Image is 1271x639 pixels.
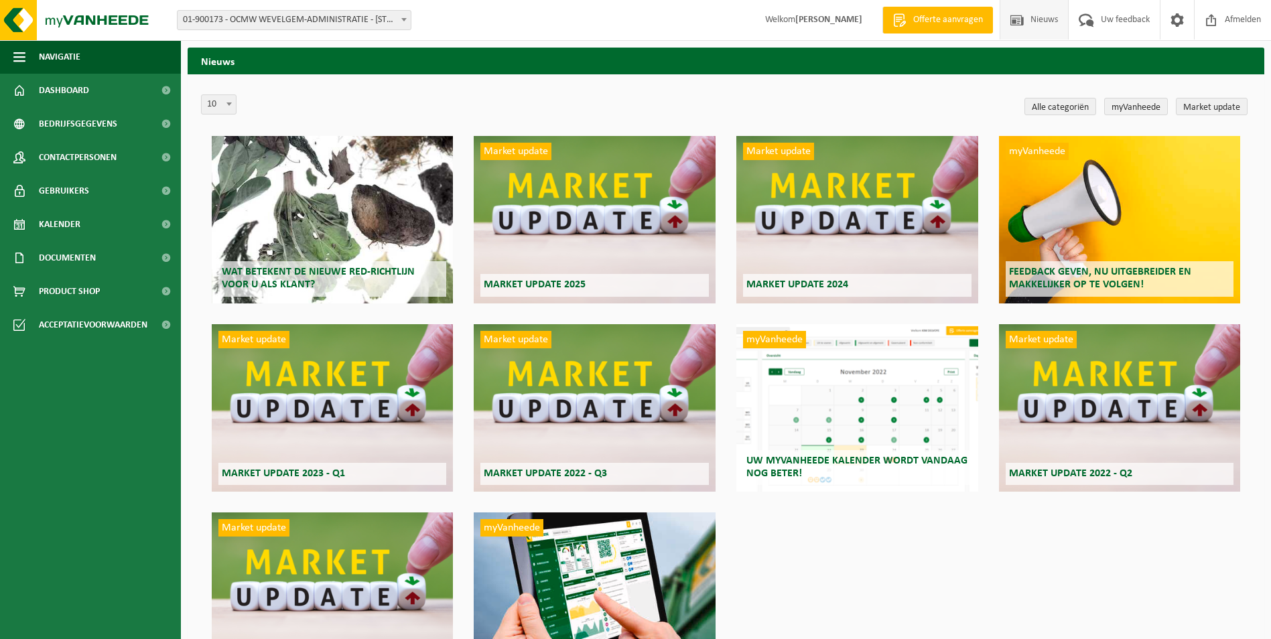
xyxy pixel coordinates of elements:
span: Contactpersonen [39,141,117,174]
span: Market update 2022 - Q2 [1009,468,1132,479]
span: Kalender [39,208,80,241]
span: Market update [480,331,551,348]
span: Dashboard [39,74,89,107]
span: Market update [480,143,551,160]
span: Bedrijfsgegevens [39,107,117,141]
span: Market update 2025 [484,279,586,290]
a: Market update Market update 2023 - Q1 [212,324,453,492]
a: Market update Market update 2025 [474,136,715,303]
span: 01-900173 - OCMW WEVELGEM-ADMINISTRATIE - 8560 WEVELGEM, DEKEN JONCKHEERESTRAAT 9 [177,10,411,30]
a: Market update Market update 2022 - Q3 [474,324,715,492]
span: Feedback geven, nu uitgebreider en makkelijker op te volgen! [1009,267,1191,290]
span: 10 [201,94,237,115]
a: Offerte aanvragen [882,7,993,33]
span: myVanheede [743,331,806,348]
span: Documenten [39,241,96,275]
a: myVanheede Feedback geven, nu uitgebreider en makkelijker op te volgen! [999,136,1240,303]
span: myVanheede [480,519,543,537]
h2: Nieuws [188,48,1264,74]
span: Market update [218,331,289,348]
span: Product Shop [39,275,100,308]
span: Navigatie [39,40,80,74]
span: myVanheede [1006,143,1069,160]
a: Wat betekent de nieuwe RED-richtlijn voor u als klant? [212,136,453,303]
a: myVanheede [1104,98,1168,115]
span: Market update 2024 [746,279,848,290]
span: Uw myVanheede kalender wordt vandaag nog beter! [746,455,967,479]
span: Wat betekent de nieuwe RED-richtlijn voor u als klant? [222,267,415,290]
span: Market update [218,519,289,537]
span: Market update [1006,331,1077,348]
a: Market update Market update 2022 - Q2 [999,324,1240,492]
a: Alle categoriën [1024,98,1096,115]
span: Market update [743,143,814,160]
span: Acceptatievoorwaarden [39,308,147,342]
span: Market update 2022 - Q3 [484,468,607,479]
strong: [PERSON_NAME] [795,15,862,25]
span: 01-900173 - OCMW WEVELGEM-ADMINISTRATIE - 8560 WEVELGEM, DEKEN JONCKHEERESTRAAT 9 [178,11,411,29]
span: Offerte aanvragen [910,13,986,27]
span: 10 [202,95,236,114]
a: Market update [1176,98,1248,115]
span: Market update 2023 - Q1 [222,468,345,479]
a: Market update Market update 2024 [736,136,978,303]
span: Gebruikers [39,174,89,208]
a: myVanheede Uw myVanheede kalender wordt vandaag nog beter! [736,324,978,492]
